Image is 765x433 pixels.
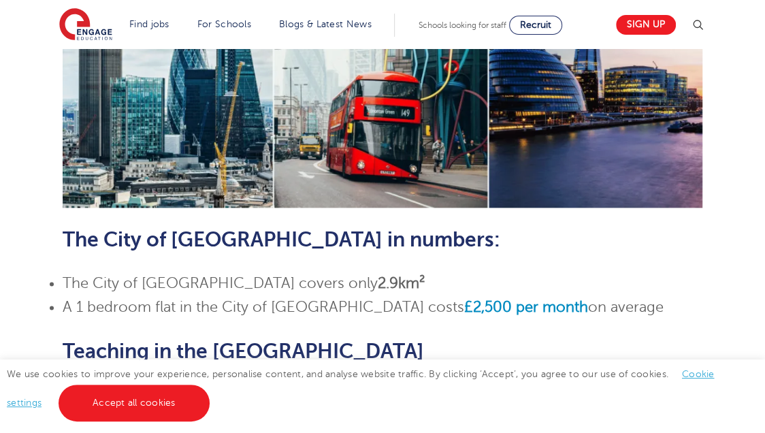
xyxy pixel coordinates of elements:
span: We use cookies to improve your experience, personalise content, and analyse website traffic. By c... [7,369,714,408]
a: Find jobs [129,19,169,29]
span: Recruit [520,20,551,30]
a: Recruit [509,16,562,35]
a: £2,500 per month [464,299,588,315]
a: Sign up [616,15,676,35]
img: Engage Education [59,8,112,42]
a: Blogs & Latest News [279,19,372,29]
span: ² [419,275,425,291]
strong: 2.9km [378,275,425,291]
span: Schools looking for staff [419,20,506,30]
h2: The City of [GEOGRAPHIC_DATA] in numbers: [63,228,702,251]
a: Accept all cookies [59,385,210,421]
li: The City of [GEOGRAPHIC_DATA] covers only [63,272,702,295]
a: For Schools [197,19,251,29]
li: A 1 bedroom flat in the City of [GEOGRAPHIC_DATA] costs on average [63,295,702,319]
h2: Teaching in the [GEOGRAPHIC_DATA] [63,340,702,363]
